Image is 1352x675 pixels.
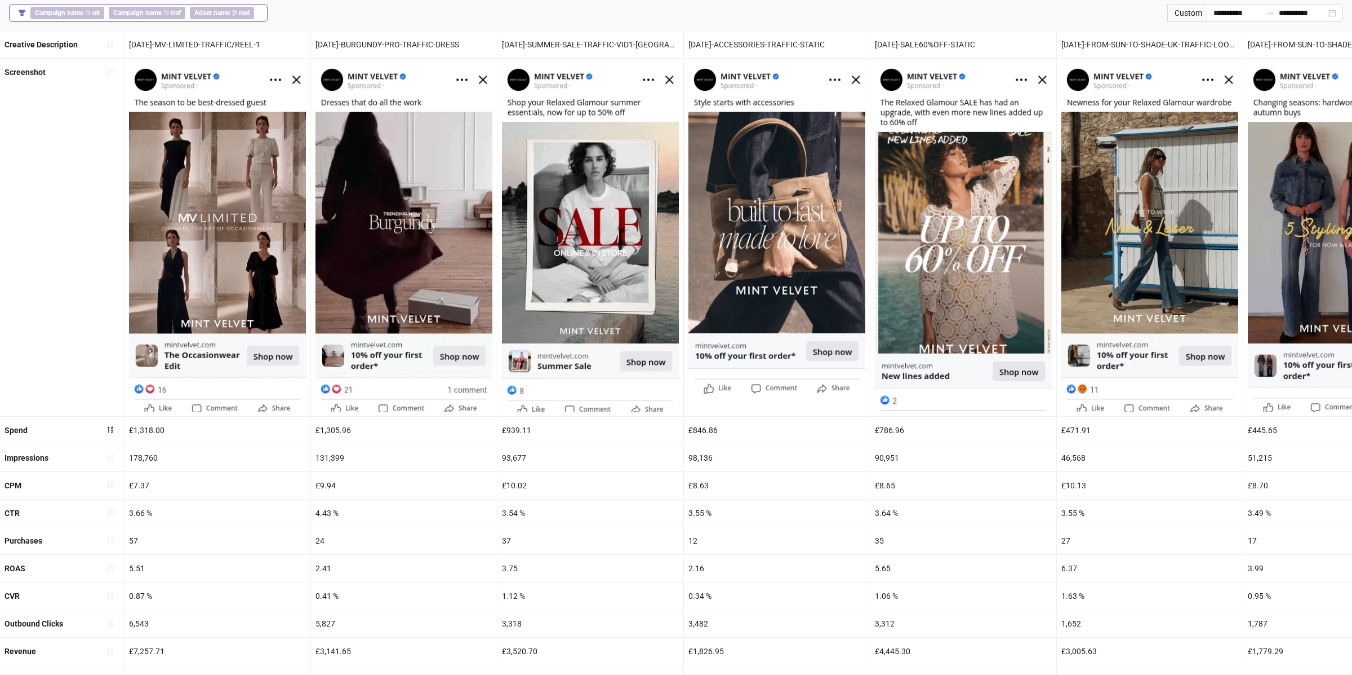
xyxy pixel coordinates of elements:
[497,555,683,582] div: 3.75
[1057,638,1243,665] div: £3,005.63
[311,31,497,58] div: [DATE]-BURGUNDY-PRO-TRAFFIC-DRESS
[497,444,683,471] div: 93,677
[5,453,48,462] b: Impressions
[9,4,268,22] button: Campaign name ∋ ukCampaign name ∋ trafAdset name ∌ reel
[5,592,20,601] b: CVR
[497,31,683,58] div: [DATE]-SUMMER-SALE-TRAFFIC-VID1-[GEOGRAPHIC_DATA]
[190,7,254,19] span: ∌
[870,444,1056,471] div: 90,951
[1061,63,1238,411] img: Screenshot 6787021137300
[171,9,181,17] b: traf
[870,472,1056,499] div: £8.65
[106,536,114,544] span: sort-ascending
[124,31,310,58] div: [DATE]-MV-LIMITED-TRAFFIC/REEL-1
[1057,583,1243,610] div: 1.63 %
[870,555,1056,582] div: 5.65
[870,417,1056,444] div: £786.96
[35,9,83,17] b: Campaign name
[124,417,310,444] div: £1,318.00
[684,638,870,665] div: £1,826.95
[5,619,63,628] b: Outbound Clicks
[5,647,36,656] b: Revenue
[1057,527,1243,554] div: 27
[684,472,870,499] div: £8.63
[311,555,497,582] div: 2.41
[5,481,21,490] b: CPM
[1057,500,1243,527] div: 3.55 %
[124,555,310,582] div: 5.51
[5,564,25,573] b: ROAS
[870,583,1056,610] div: 1.06 %
[124,472,310,499] div: £7.37
[239,9,250,17] b: reel
[124,444,310,471] div: 178,760
[1265,8,1274,17] span: swap-right
[109,7,185,19] span: ∋
[106,509,114,517] span: sort-ascending
[311,610,497,637] div: 5,827
[497,638,683,665] div: £3,520.70
[684,444,870,471] div: 98,136
[315,63,492,411] img: Screenshot 6827252303100
[106,41,114,48] span: sort-ascending
[684,31,870,58] div: [DATE]-ACCESSORIES-TRAFFIC-STATIC
[684,527,870,554] div: 12
[311,500,497,527] div: 4.43 %
[106,481,114,489] span: sort-ascending
[5,536,42,545] b: Purchases
[497,472,683,499] div: £10.02
[311,527,497,554] div: 24
[5,426,28,435] b: Spend
[311,583,497,610] div: 0.41 %
[684,500,870,527] div: 3.55 %
[497,583,683,610] div: 1.12 %
[129,63,306,411] img: Screenshot 6816026458500
[113,9,162,17] b: Campaign name
[1265,8,1274,17] span: to
[311,638,497,665] div: £3,141.65
[1167,4,1207,22] div: Custom
[684,610,870,637] div: 3,482
[1057,417,1243,444] div: £471.91
[870,610,1056,637] div: 3,312
[124,583,310,610] div: 0.87 %
[1057,472,1243,499] div: £10.13
[870,527,1056,554] div: 35
[106,453,114,461] span: sort-ascending
[124,500,310,527] div: 3.66 %
[870,500,1056,527] div: 3.64 %
[684,417,870,444] div: £846.86
[875,63,1052,411] img: Screenshot 6822924349900
[311,472,497,499] div: £9.94
[106,426,114,434] span: sort-descending
[124,638,310,665] div: £7,257.71
[106,647,114,655] span: sort-ascending
[870,638,1056,665] div: £4,445.30
[1057,31,1243,58] div: [DATE]-FROM-SUN-TO-SHADE-UK-TRAFFIC-LOOKBOOK-VID-2
[688,63,865,398] img: Screenshot 6823320860900
[124,527,310,554] div: 57
[5,509,20,518] b: CTR
[502,63,679,411] img: Screenshot 6778412606700
[106,564,114,572] span: sort-ascending
[124,610,310,637] div: 6,543
[106,592,114,600] span: sort-ascending
[5,40,78,49] b: Creative Description
[30,7,104,19] span: ∋
[497,500,683,527] div: 3.54 %
[1057,555,1243,582] div: 6.37
[18,9,26,17] span: filter
[684,555,870,582] div: 2.16
[311,444,497,471] div: 131,399
[194,9,230,17] b: Adset name
[92,9,100,17] b: uk
[870,31,1056,58] div: [DATE]-SALE60%OFF-STATIC
[1057,610,1243,637] div: 1,652
[1057,444,1243,471] div: 46,568
[497,610,683,637] div: 3,318
[5,68,46,77] b: Screenshot
[497,527,683,554] div: 37
[106,68,114,76] span: sort-ascending
[311,417,497,444] div: £1,305.96
[497,417,683,444] div: £939.11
